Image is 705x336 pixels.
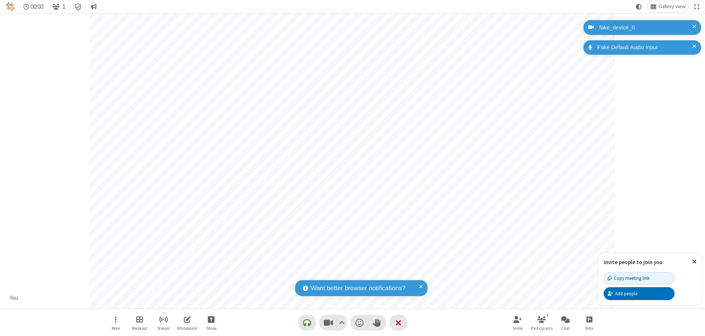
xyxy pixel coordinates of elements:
[578,312,600,333] button: Open poll
[319,315,347,330] button: Stop video (⌘+Shift+V)
[604,259,662,266] label: Invite people to join you
[608,275,650,282] div: Copy meeting link
[687,253,702,271] button: Close popover
[62,3,65,10] span: 1
[30,3,43,10] span: 00:00
[585,326,593,330] span: Polls
[105,312,127,333] button: Open menu
[177,326,197,330] span: Whiteboard
[157,326,170,330] span: Stream
[545,312,551,318] div: 1
[368,315,386,330] button: Raise hand
[132,326,147,330] span: Breakout
[6,2,15,11] img: QA Selenium DO NOT DELETE OR CHANGE
[152,312,174,333] button: Start streaming
[298,315,316,330] button: Connect your audio
[531,312,553,333] button: Open participant list
[531,326,553,330] span: Participants
[513,326,523,330] span: Invite
[597,23,695,32] div: fake_device_0
[633,1,645,12] button: Using system theme
[129,312,151,333] button: Manage Breakout Rooms
[561,326,570,330] span: Chat
[647,1,688,12] button: Change layout
[7,294,21,302] div: You
[604,272,675,285] button: Copy meeting link
[507,312,529,333] button: Invite participants (⌘+Shift+I)
[337,315,347,330] button: Video setting
[71,1,85,12] div: Meeting details Encryption enabled
[691,1,702,12] button: Fullscreen
[88,1,100,12] button: Conversation
[554,312,576,333] button: Open chat
[112,326,120,330] span: More
[659,4,686,10] span: Gallery view
[206,326,216,330] span: Share
[200,312,222,333] button: Start sharing
[390,315,407,330] button: End or leave meeting
[604,287,675,300] button: Add people
[176,312,198,333] button: Open shared whiteboard
[595,43,695,52] div: Fake Default Audio Input
[311,284,405,293] span: Want better browser notifications?
[21,1,47,12] div: Timer
[49,1,68,12] button: Open participant list
[351,315,368,330] button: Send a reaction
